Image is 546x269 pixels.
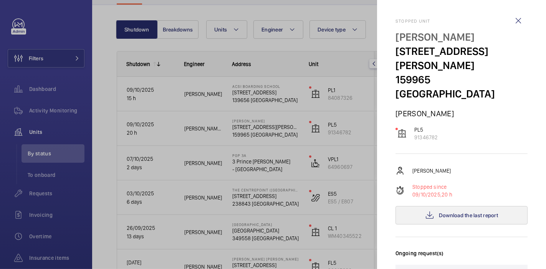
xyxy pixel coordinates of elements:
p: [STREET_ADDRESS][PERSON_NAME] [395,44,528,73]
p: 91346782 [414,134,438,141]
p: [PERSON_NAME] [412,167,451,175]
p: PL5 [414,126,438,134]
button: Download the last report [395,206,528,224]
h2: Stopped unit [395,18,528,24]
p: [PERSON_NAME] [395,109,528,118]
p: [PERSON_NAME] [395,30,528,44]
img: elevator.svg [397,129,407,138]
span: Download the last report [439,212,498,218]
p: Stopped since [412,183,452,191]
span: 09/10/2025, [412,191,442,198]
h3: Ongoing request(s) [395,249,528,265]
p: 20 h [412,191,452,198]
p: 159965 [GEOGRAPHIC_DATA] [395,73,528,101]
